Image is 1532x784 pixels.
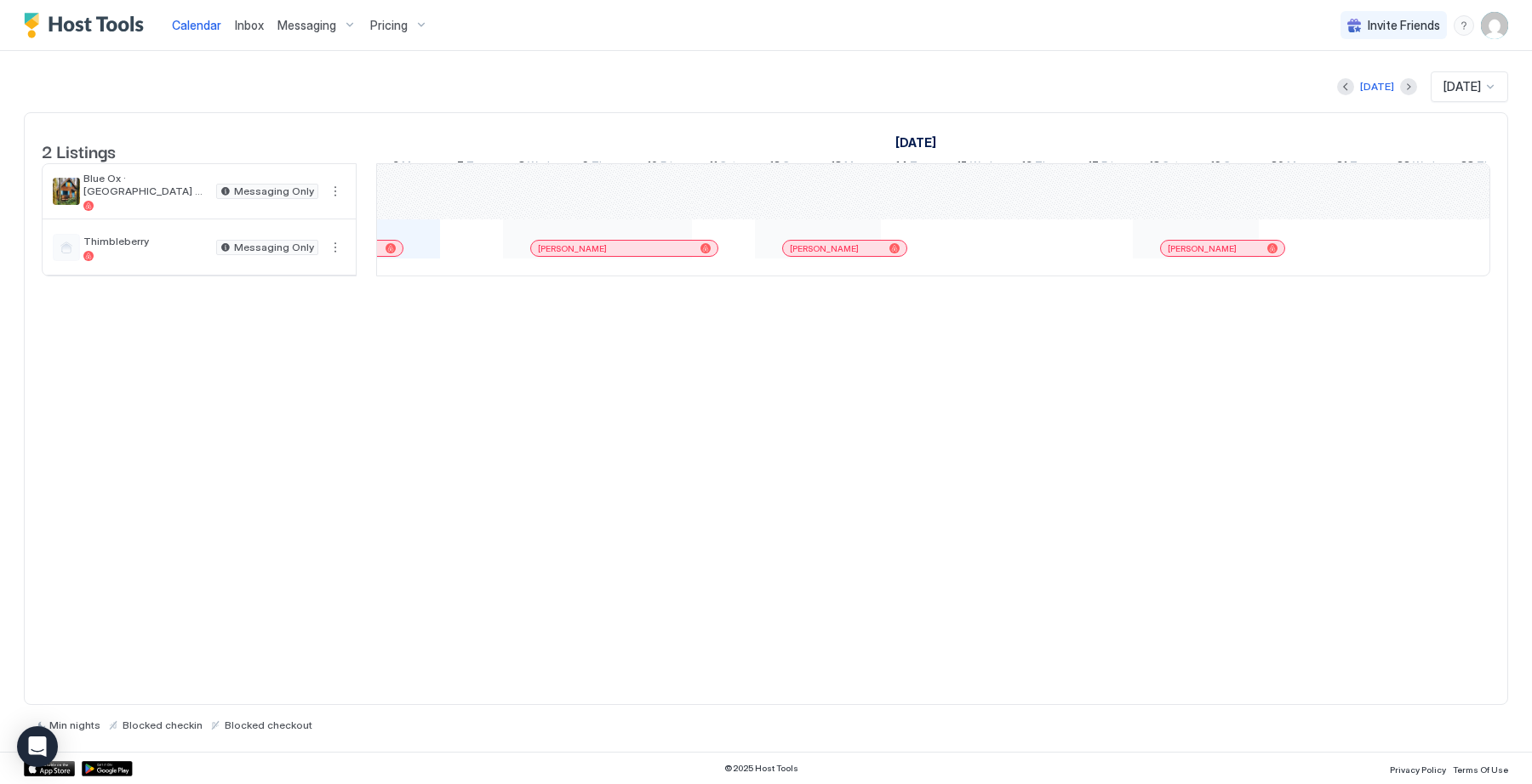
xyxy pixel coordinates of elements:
[1017,155,1059,179] a: October 16, 2025
[235,16,264,34] a: Inbox
[370,18,408,33] span: Pricing
[826,155,871,179] a: October 13, 2025
[466,158,485,176] span: Tue
[514,155,554,179] a: October 8, 2025
[1083,155,1118,179] a: October 17, 2025
[769,158,780,176] span: 12
[1332,155,1373,179] a: October 21, 2025
[1453,764,1508,775] span: Terms Of Use
[643,155,677,179] a: October 10, 2025
[1168,243,1237,254] span: [PERSON_NAME]
[891,130,940,155] a: October 1, 2025
[891,155,933,179] a: October 14, 2025
[592,158,611,176] span: Thu
[402,158,424,176] span: Mon
[783,158,802,176] span: Sun
[578,155,615,179] a: October 9, 2025
[957,158,968,176] span: 15
[582,158,589,176] span: 9
[1266,155,1313,179] a: October 20, 2025
[83,172,209,197] span: Blue Ox · [GEOGRAPHIC_DATA] near Mt. [GEOGRAPHIC_DATA], Hot Tub
[325,181,346,202] button: More options
[765,155,806,179] a: October 12, 2025
[49,719,100,731] span: Min nights
[1443,79,1481,94] span: [DATE]
[24,13,151,38] a: Host Tools Logo
[1390,759,1446,777] a: Privacy Policy
[528,158,550,176] span: Wed
[647,158,658,176] span: 10
[518,158,525,176] span: 8
[1400,78,1417,95] button: Next month
[392,158,399,176] span: 6
[709,158,717,176] span: 11
[123,719,203,731] span: Blocked checkin
[1453,759,1508,777] a: Terms Of Use
[1397,158,1410,176] span: 22
[1392,155,1439,179] a: October 22, 2025
[1350,158,1369,176] span: Tue
[1358,77,1397,97] button: [DATE]
[910,158,929,176] span: Tue
[1413,158,1435,176] span: Wed
[790,243,859,254] span: [PERSON_NAME]
[42,138,116,163] span: 2 Listings
[1035,158,1055,176] span: Thu
[705,155,740,179] a: October 11, 2025
[453,155,489,179] a: October 7, 2025
[325,181,346,202] div: menu
[1101,158,1113,176] span: Fri
[895,158,907,176] span: 14
[1481,12,1508,39] div: User profile
[1456,155,1501,179] a: October 23, 2025
[1021,158,1032,176] span: 16
[1163,158,1179,176] span: Sat
[235,18,264,32] span: Inbox
[277,18,336,33] span: Messaging
[225,719,312,731] span: Blocked checkout
[24,761,75,776] a: App Store
[660,158,672,176] span: Fri
[1360,79,1394,94] div: [DATE]
[1477,158,1496,176] span: Thu
[172,16,221,34] a: Calendar
[1336,158,1347,176] span: 21
[1088,158,1099,176] span: 17
[82,761,133,776] a: Google Play Store
[83,235,209,247] span: Thimbleberry
[844,158,866,176] span: Mon
[17,726,58,767] div: Open Intercom Messenger
[1149,158,1160,176] span: 18
[970,158,992,176] span: Wed
[1337,78,1354,95] button: Previous month
[1224,158,1243,176] span: Sun
[325,237,346,258] div: menu
[1206,155,1247,179] a: October 19, 2025
[1287,158,1309,176] span: Mon
[172,18,221,32] span: Calendar
[831,158,842,176] span: 13
[325,237,346,258] button: More options
[538,243,607,254] span: [PERSON_NAME]
[457,158,464,176] span: 7
[1368,18,1440,33] span: Invite Friends
[952,155,997,179] a: October 15, 2025
[1271,158,1284,176] span: 20
[1461,158,1474,176] span: 23
[1390,764,1446,775] span: Privacy Policy
[1210,158,1221,176] span: 19
[388,155,428,179] a: October 6, 2025
[1454,15,1474,36] div: menu
[720,158,736,176] span: Sat
[724,763,798,774] span: © 2025 Host Tools
[1145,155,1183,179] a: October 18, 2025
[53,178,80,205] div: listing image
